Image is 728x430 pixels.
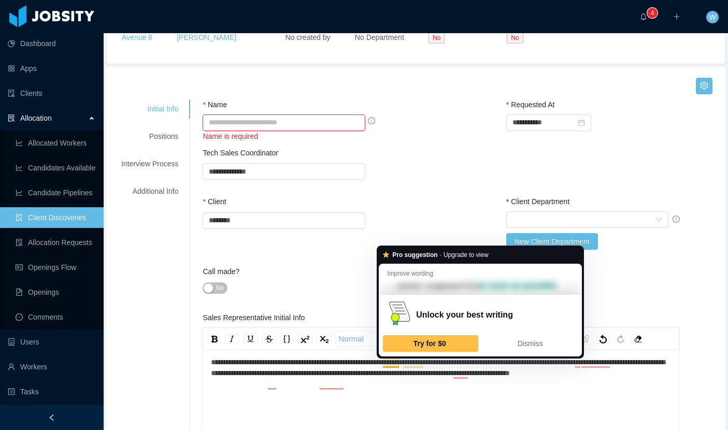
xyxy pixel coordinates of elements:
div: Remove [631,334,645,344]
span: No [216,283,223,293]
span: info-circle [673,216,680,223]
a: icon: file-searchClient Discoveries [16,207,95,228]
a: Avenue 8 [122,33,152,41]
a: icon: appstoreApps [8,58,95,79]
a: icon: idcardOpenings Flow [16,257,95,278]
a: icon: line-chartCandidates Available [16,157,95,178]
span: Normal [338,333,363,345]
div: rdw-history-control [594,331,629,347]
i: icon: plus [673,13,680,20]
i: icon: calendar [578,119,585,126]
p: 4 [651,8,654,18]
div: Italic [225,334,239,344]
label: Requested At [506,101,555,109]
span: Allocation [20,114,52,122]
label: Call made? [203,267,239,276]
span: info-circle [368,117,375,124]
a: icon: robotUsers [8,332,95,352]
div: rdw-dropdown [335,331,392,347]
a: icon: pie-chartDashboard [8,33,95,54]
button: New Client Department [506,233,598,250]
label: Client [203,197,226,206]
sup: 4 [647,8,658,18]
div: rdw-remove-control [629,331,647,347]
label: Sales Representative Initial Info [203,313,305,322]
div: Superscript [297,334,312,344]
div: rdw-toolbar [203,327,679,350]
span: No Department [355,33,404,41]
i: icon: bell [640,13,647,20]
div: Name is required [203,131,419,142]
a: icon: line-chartAllocated Workers [16,133,95,153]
button: Call made? [203,282,227,294]
div: Positions [109,127,191,146]
div: Initial Info [109,99,191,119]
div: Monospace [280,334,293,344]
div: Undo [596,334,610,344]
a: icon: userWorkers [8,356,95,377]
span: Client Department [511,197,569,206]
div: rdw-block-control [334,331,394,347]
button: icon: setting [696,78,712,94]
div: Bold [208,334,221,344]
a: icon: profileTasks [8,381,95,402]
span: No [507,32,523,44]
div: rdw-inline-control [206,331,334,347]
div: Strikethrough [262,334,276,344]
i: icon: solution [8,114,15,122]
label: Tech Sales Coordinator [203,149,278,157]
a: icon: messageComments [16,307,95,327]
a: icon: auditClients [8,83,95,104]
a: [PERSON_NAME] [177,33,236,41]
div: Underline [244,334,258,344]
a: Block Type [336,332,392,346]
span: W [709,11,716,23]
a: icon: line-chartCandidate Pipelines [16,182,95,203]
label: Name [203,101,227,109]
div: Interview Process [109,154,191,174]
div: Redo [614,334,627,344]
span: No [429,32,445,44]
div: Subscript [317,334,332,344]
a: icon: file-textOpenings [16,282,95,303]
div: Unlink [578,334,592,344]
div: Additional Info [109,182,191,201]
span: No created by [285,33,330,41]
a: icon: file-doneAllocation Requests [16,232,95,253]
input: Name [203,114,365,131]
